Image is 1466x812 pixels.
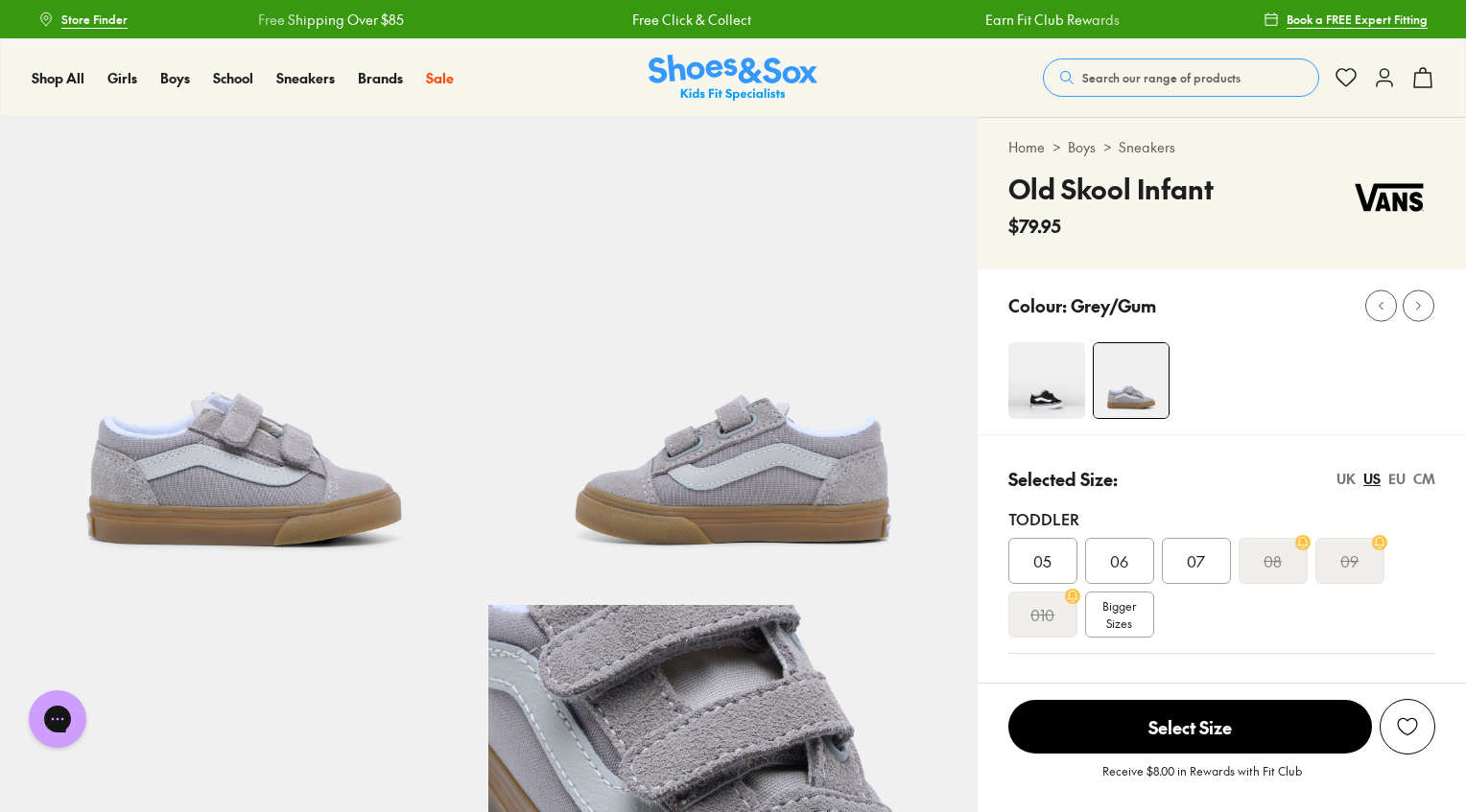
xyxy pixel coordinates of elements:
span: Sneakers [276,68,335,87]
a: Boys [1068,137,1096,157]
div: UK [1336,469,1356,489]
a: Store Finder [38,2,128,36]
p: Selected Size: [1008,466,1118,492]
s: 09 [1340,549,1359,572]
h4: Old Skool Infant [1008,169,1214,209]
div: US [1363,469,1381,489]
span: 07 [1187,549,1205,572]
iframe: Gorgias live chat messenger [19,684,96,754]
button: Select Size [1008,699,1372,754]
img: SNS_Logo_Responsive.svg [649,55,817,102]
span: Select Size [1008,700,1372,754]
span: Girls [107,68,137,87]
span: $79.95 [1008,213,1061,239]
span: Shop All [32,68,84,87]
img: 4-538839_1 [1094,343,1169,418]
p: Colour: [1008,292,1067,318]
span: Sale [426,68,454,87]
div: Toddler [1008,507,1435,530]
span: 06 [1110,549,1128,572]
a: Book a FREE Expert Fitting [1264,2,1428,36]
div: CM [1413,469,1435,489]
a: Free Click & Collect [632,10,751,30]
span: Store Finder [61,11,128,28]
a: School [213,68,253,88]
span: School [213,68,253,87]
span: Search our range of products [1082,69,1241,86]
img: 11_1 [1008,342,1085,419]
a: Shop All [32,68,84,88]
span: Book a FREE Expert Fitting [1287,11,1428,28]
span: Bigger Sizes [1102,597,1136,632]
a: Brands [358,68,403,88]
span: Brands [358,68,403,87]
s: 010 [1030,603,1054,626]
s: 08 [1264,549,1282,572]
a: Girls [107,68,137,88]
span: 05 [1033,549,1052,572]
button: Search our range of products [1043,58,1319,97]
img: Vendor logo [1343,169,1435,226]
a: Free Shipping Over $85 [258,10,404,30]
a: Shoes & Sox [649,55,817,102]
a: Sale [426,68,454,88]
a: Home [1008,137,1045,157]
span: Boys [160,68,190,87]
div: EU [1388,469,1406,489]
button: Add to Wishlist [1380,699,1435,754]
img: 5-548156_1 [488,117,977,605]
a: Sneakers [276,68,335,88]
p: Grey/Gum [1071,292,1156,318]
a: Sneakers [1119,137,1175,157]
a: Earn Fit Club Rewards [985,10,1120,30]
a: Boys [160,68,190,88]
p: Receive $8.00 in Rewards with Fit Club [1102,762,1302,797]
div: > > [1008,137,1435,157]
